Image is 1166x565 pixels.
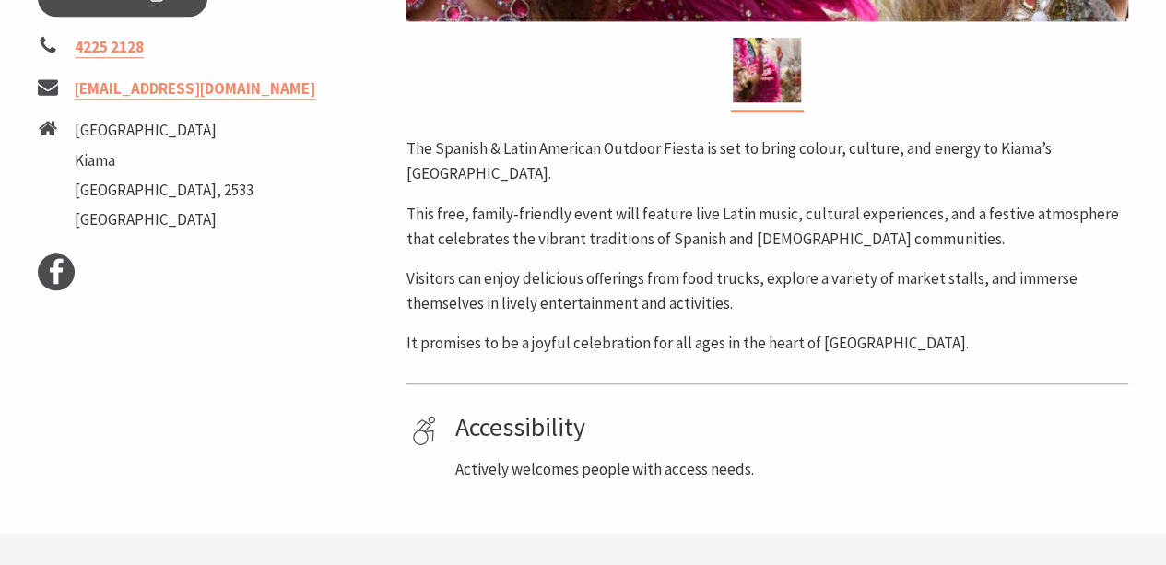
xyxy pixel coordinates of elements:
[733,38,801,102] img: Dancers in jewelled pink and silver costumes with feathers, holding their hands up while smiling
[75,207,253,232] li: [GEOGRAPHIC_DATA]
[75,118,253,143] li: [GEOGRAPHIC_DATA]
[406,331,1128,356] p: It promises to be a joyful celebration for all ages in the heart of [GEOGRAPHIC_DATA].
[454,457,1122,482] p: Actively welcomes people with access needs.
[75,178,253,203] li: [GEOGRAPHIC_DATA], 2533
[454,412,1122,443] h4: Accessibility
[75,148,253,173] li: Kiama
[75,78,315,100] a: [EMAIL_ADDRESS][DOMAIN_NAME]
[75,37,144,58] a: 4225 2128
[406,266,1128,316] p: Visitors can enjoy delicious offerings from food trucks, explore a variety of market stalls, and ...
[406,136,1128,186] p: The Spanish & Latin American Outdoor Fiesta is set to bring colour, culture, and energy to Kiama’...
[406,202,1128,252] p: This free, family-friendly event will feature live Latin music, cultural experiences, and a festi...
